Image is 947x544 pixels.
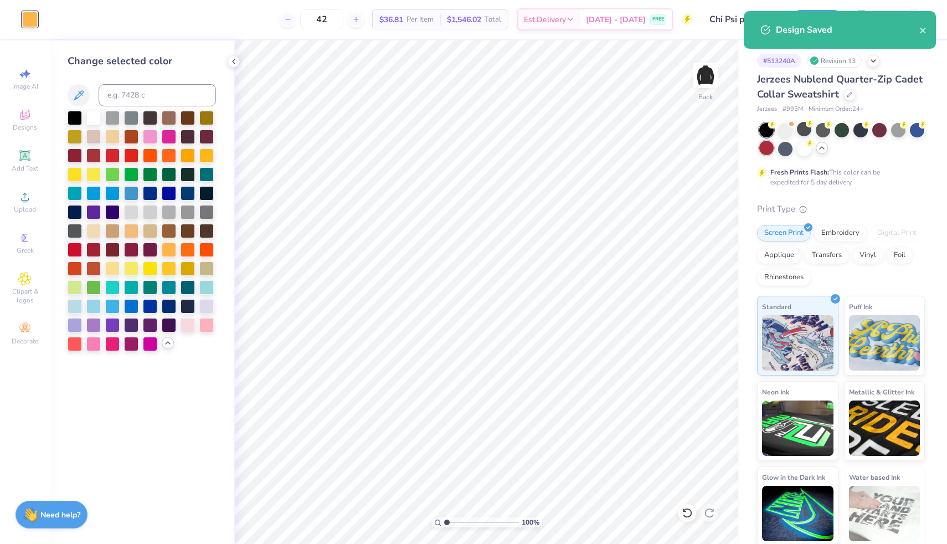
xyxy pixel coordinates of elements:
span: Designs [13,123,37,132]
span: Metallic & Glitter Ink [849,386,914,398]
div: Vinyl [852,247,883,264]
span: Upload [14,205,36,214]
input: e.g. 7428 c [99,84,216,106]
span: Glow in the Dark Ink [762,471,825,483]
strong: Need help? [40,510,80,520]
span: Decorate [12,337,38,346]
span: Est. Delivery [524,14,566,25]
span: Water based Ink [849,471,900,483]
img: Metallic & Glitter Ink [849,401,920,456]
span: Image AI [12,82,38,91]
div: Revision 13 [807,54,862,68]
div: Back [698,92,713,102]
span: 100 % [522,517,539,527]
div: Applique [757,247,801,264]
span: Jerzees [757,105,777,114]
span: Per Item [406,14,434,25]
div: Design Saved [776,23,919,37]
div: Rhinestones [757,269,811,286]
div: Change selected color [68,54,216,69]
span: Jerzees Nublend Quarter-Zip Cadet Collar Sweatshirt [757,73,923,101]
div: Digital Print [870,225,924,242]
img: Neon Ink [762,401,833,456]
span: Clipart & logos [6,287,44,305]
div: # 513240A [757,54,801,68]
img: Water based Ink [849,486,920,541]
span: $1,546.02 [447,14,481,25]
div: Screen Print [757,225,811,242]
img: Glow in the Dark Ink [762,486,833,541]
img: Puff Ink [849,315,920,371]
span: FREE [652,16,664,23]
span: Add Text [12,164,38,173]
div: Print Type [757,203,925,215]
div: Embroidery [814,225,867,242]
img: Back [694,64,717,86]
div: Transfers [805,247,849,264]
input: – – [300,9,343,29]
strong: Fresh Prints Flash: [770,168,829,177]
span: Minimum Order: 24 + [809,105,864,114]
div: This color can be expedited for 5 day delivery. [770,167,907,187]
span: Neon Ink [762,386,789,398]
span: Puff Ink [849,301,872,312]
button: close [919,23,927,37]
span: Standard [762,301,791,312]
span: Greek [17,246,34,255]
span: # 995M [783,105,803,114]
img: Standard [762,315,833,371]
span: [DATE] - [DATE] [586,14,646,25]
input: Untitled Design [701,8,783,30]
span: $36.81 [379,14,403,25]
div: Foil [887,247,913,264]
span: Total [485,14,501,25]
